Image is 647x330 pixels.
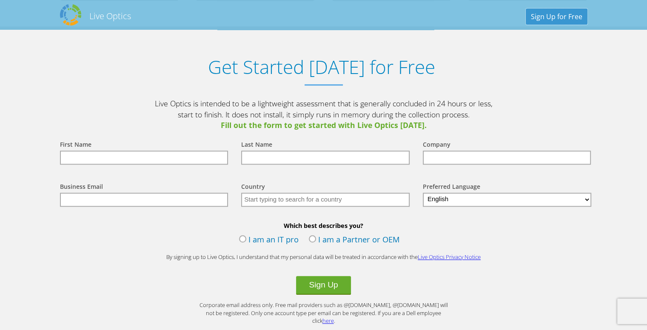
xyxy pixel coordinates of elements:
label: Preferred Language [423,182,480,193]
label: First Name [60,140,91,151]
b: Which best describes you? [51,222,596,230]
p: Corporate email address only. Free mail providers such as @[DOMAIN_NAME], @[DOMAIN_NAME] will not... [196,301,451,325]
a: Live Optics Privacy Notice [418,253,481,261]
a: Sign Up for Free [526,9,587,25]
h2: Live Optics [89,10,131,22]
label: I am a Partner or OEM [309,234,400,247]
img: Dell Dpack [60,4,81,26]
h1: Get Started [DATE] for Free [51,56,592,78]
label: Last Name [241,140,272,151]
a: here [322,317,334,324]
label: Country [241,182,265,193]
span: Fill out the form to get started with Live Optics [DATE]. [154,120,494,131]
button: Sign Up [296,276,351,295]
label: Business Email [60,182,103,193]
label: Company [423,140,450,151]
p: By signing up to Live Optics, I understand that my personal data will be treated in accordance wi... [154,253,494,261]
p: Live Optics is intended to be a lightweight assessment that is generally concluded in 24 hours or... [154,98,494,131]
input: Start typing to search for a country [241,193,410,207]
label: I am an IT pro [239,234,299,247]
